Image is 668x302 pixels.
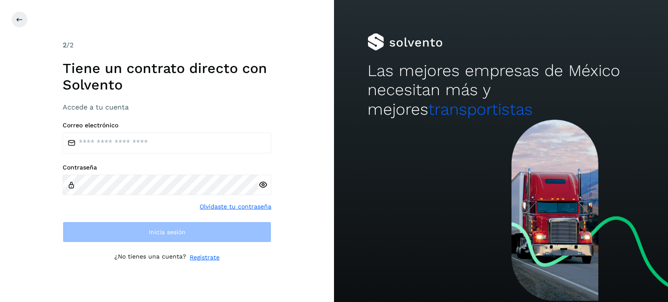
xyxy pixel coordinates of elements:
label: Correo electrónico [63,122,271,129]
h2: Las mejores empresas de México necesitan más y mejores [367,61,635,119]
h3: Accede a tu cuenta [63,103,271,111]
a: Regístrate [190,253,220,262]
div: /2 [63,40,271,50]
a: Olvidaste tu contraseña [200,202,271,211]
label: Contraseña [63,164,271,171]
h1: Tiene un contrato directo con Solvento [63,60,271,93]
span: transportistas [428,100,533,119]
span: 2 [63,41,67,49]
button: Inicia sesión [63,222,271,242]
p: ¿No tienes una cuenta? [114,253,186,262]
span: Inicia sesión [149,229,186,235]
